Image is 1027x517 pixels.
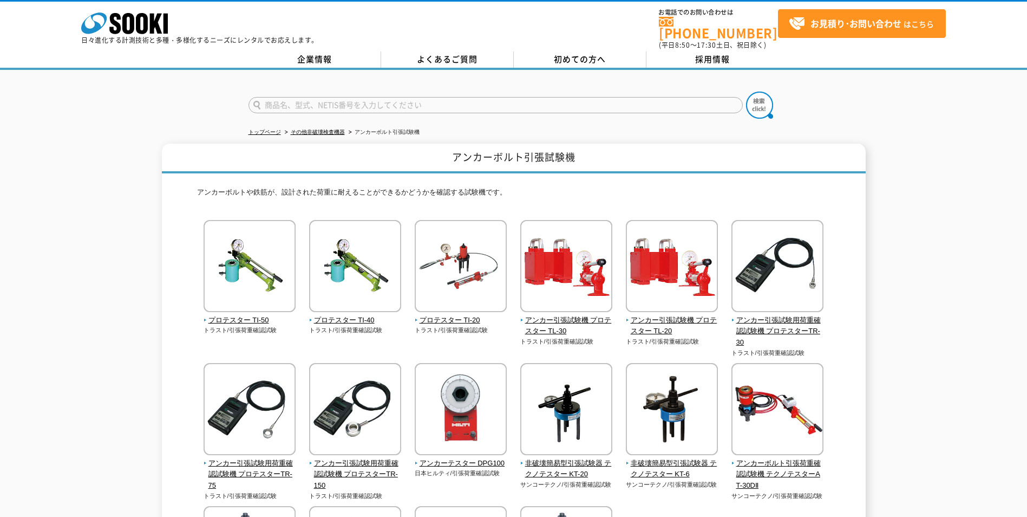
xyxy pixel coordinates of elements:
span: 非破壊簡易型引張試験器 テクノテスター KT-20 [520,458,613,481]
span: アンカー引張試験用荷重確認試験機 プロテスターTR-30 [731,315,824,348]
input: 商品名、型式、NETIS番号を入力してください [248,97,743,113]
span: アンカー引張試験機 プロテスター TL-20 [626,315,718,338]
img: アンカー引張試験機 プロテスター TL-20 [626,220,718,315]
img: 非破壊簡易型引張試験器 テクノテスター KT-20 [520,363,612,458]
a: プロテスター TI-40 [309,305,402,326]
p: 日々進化する計測技術と多種・多様化するニーズにレンタルでお応えします。 [81,37,318,43]
span: アンカー引張試験機 プロテスター TL-30 [520,315,613,338]
span: アンカー引張試験用荷重確認試験機 プロテスターTR-150 [309,458,402,492]
a: その他非破壊検査機器 [291,129,345,135]
p: トラスト/引張荷重確認試験 [731,348,824,358]
span: プロテスター TI-20 [415,315,507,326]
a: プロテスター TI-50 [204,305,296,326]
a: お見積り･お問い合わせはこちら [778,9,946,38]
span: アンカーボルト引張荷重確認試験機 テクノテスターAT-30DⅡ [731,458,824,492]
span: 初めての方へ [554,53,606,65]
a: アンカーテスター DPG100 [415,448,507,469]
a: 初めての方へ [514,51,646,68]
a: アンカー引張試験用荷重確認試験機 プロテスターTR-150 [309,448,402,492]
span: お電話でのお問い合わせは [659,9,778,16]
a: トップページ [248,129,281,135]
span: プロテスター TI-50 [204,315,296,326]
p: アンカーボルトや鉄筋が、設計された荷重に耐えることができるかどうかを確認する試験機です。 [197,187,830,204]
img: アンカーボルト引張荷重確認試験機 テクノテスターAT-30DⅡ [731,363,823,458]
p: 日本ヒルティ/引張荷重確認試験 [415,469,507,478]
span: (平日 ～ 土日、祝日除く) [659,40,766,50]
a: 採用情報 [646,51,779,68]
span: 8:50 [675,40,690,50]
p: トラスト/引張荷重確認試験 [415,326,507,335]
span: 17:30 [697,40,716,50]
img: アンカー引張試験機 プロテスター TL-30 [520,220,612,315]
a: アンカー引張試験機 プロテスター TL-20 [626,305,718,337]
p: トラスト/引張荷重確認試験 [626,337,718,346]
img: アンカー引張試験用荷重確認試験機 プロテスターTR-150 [309,363,401,458]
a: アンカーボルト引張荷重確認試験機 テクノテスターAT-30DⅡ [731,448,824,492]
p: トラスト/引張荷重確認試験 [520,337,613,346]
a: アンカー引張試験用荷重確認試験機 プロテスターTR-30 [731,305,824,348]
img: プロテスター TI-50 [204,220,296,315]
p: トラスト/引張荷重確認試験 [309,492,402,501]
img: アンカー引張試験用荷重確認試験機 プロテスターTR-75 [204,363,296,458]
a: [PHONE_NUMBER] [659,17,778,39]
a: アンカー引張試験機 プロテスター TL-30 [520,305,613,337]
a: アンカー引張試験用荷重確認試験機 プロテスターTR-75 [204,448,296,492]
span: アンカーテスター DPG100 [415,458,507,469]
li: アンカーボルト引張試験機 [346,127,420,138]
a: 企業情報 [248,51,381,68]
span: アンカー引張試験用荷重確認試験機 プロテスターTR-75 [204,458,296,492]
p: サンコーテクノ/引張荷重確認試験 [626,480,718,489]
img: btn_search.png [746,92,773,119]
p: サンコーテクノ/引張荷重確認試験 [731,492,824,501]
img: プロテスター TI-20 [415,220,507,315]
a: よくあるご質問 [381,51,514,68]
span: 非破壊簡易型引張試験器 テクノテスター KT-6 [626,458,718,481]
img: 非破壊簡易型引張試験器 テクノテスター KT-6 [626,363,718,458]
p: トラスト/引張荷重確認試験 [204,492,296,501]
p: トラスト/引張荷重確認試験 [309,326,402,335]
span: はこちら [789,16,934,32]
img: プロテスター TI-40 [309,220,401,315]
a: 非破壊簡易型引張試験器 テクノテスター KT-20 [520,448,613,480]
p: サンコーテクノ/引張荷重確認試験 [520,480,613,489]
img: アンカーテスター DPG100 [415,363,507,458]
a: プロテスター TI-20 [415,305,507,326]
strong: お見積り･お問い合わせ [810,17,901,30]
a: 非破壊簡易型引張試験器 テクノテスター KT-6 [626,448,718,480]
p: トラスト/引張荷重確認試験 [204,326,296,335]
img: アンカー引張試験用荷重確認試験機 プロテスターTR-30 [731,220,823,315]
span: プロテスター TI-40 [309,315,402,326]
h1: アンカーボルト引張試験機 [162,144,866,173]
